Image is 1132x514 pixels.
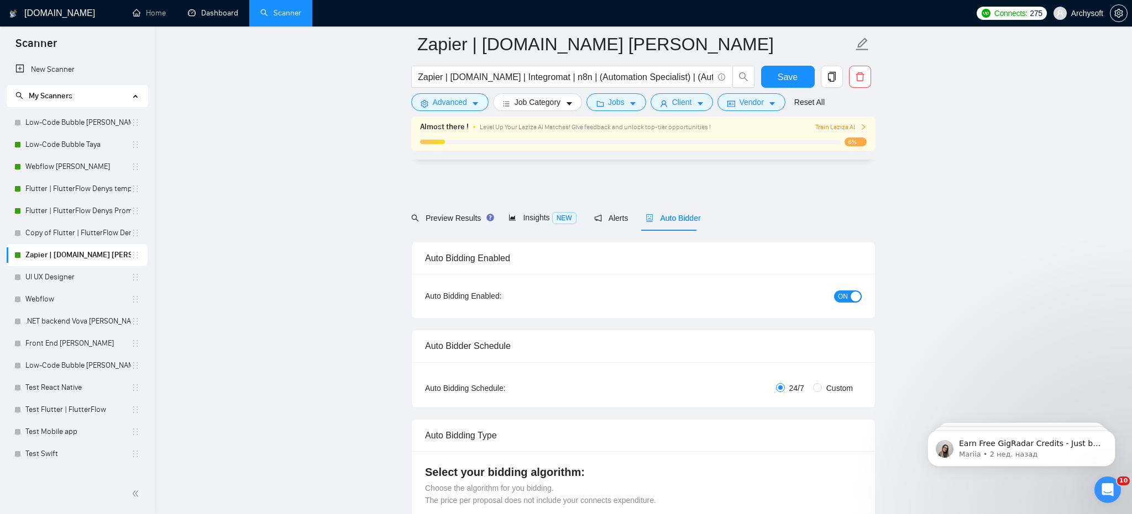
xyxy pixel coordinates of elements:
[25,156,131,178] a: Webflow [PERSON_NAME]
[1094,476,1121,503] iframe: Intercom live chat
[131,449,140,458] span: holder
[7,310,148,332] li: .NET backend Vova Domin
[131,162,140,171] span: holder
[860,124,867,130] span: right
[651,93,714,111] button: userClientcaret-down
[425,330,862,362] div: Auto Bidder Schedule
[188,8,238,18] a: dashboardDashboard
[411,214,419,222] span: search
[646,214,700,222] span: Auto Bidder
[7,354,148,377] li: Low-Code Bubble Michael
[1056,9,1064,17] span: user
[25,377,131,399] a: Test React Native
[411,93,489,111] button: settingAdvancedcaret-down
[425,420,862,451] div: Auto Bidding Type
[7,244,148,266] li: Zapier | Make.com Vlad Sviderskiy
[587,93,647,111] button: folderJobscaret-down
[25,332,131,354] a: Front End [PERSON_NAME]
[7,332,148,354] li: Front End Denys Liienko
[131,339,140,348] span: holder
[25,288,131,310] a: Webflow
[718,93,785,111] button: idcardVendorcaret-down
[132,488,143,499] span: double-left
[15,92,23,99] span: search
[25,244,131,266] a: Zapier | [DOMAIN_NAME] [PERSON_NAME]
[502,99,510,108] span: bars
[838,290,848,303] span: ON
[260,8,301,18] a: searchScanner
[816,122,867,133] button: Train Laziza AI
[7,156,148,178] li: Webflow Anna
[131,273,140,282] span: holder
[433,96,467,108] span: Advanced
[131,405,140,414] span: holder
[509,214,516,221] span: area-chart
[7,222,148,244] li: Copy of Flutter | FlutterFlow Denys (T,T,S) New promt
[25,310,131,332] a: .NET backend Vova [PERSON_NAME]
[480,123,711,131] span: Level Up Your Laziza AI Matches! Give feedback and unlock top-tier opportunities !
[822,382,857,394] span: Custom
[25,266,131,288] a: UI UX Designer
[131,251,140,259] span: holder
[718,73,725,81] span: info-circle
[1030,7,1042,19] span: 275
[552,212,577,224] span: NEW
[660,99,668,108] span: user
[25,200,131,222] a: Flutter | FlutterFlow Denys Promt (T,T,S)
[7,59,148,81] li: New Scanner
[25,112,131,134] a: Low-Code Bubble [PERSON_NAME]
[778,70,798,84] span: Save
[25,222,131,244] a: Copy of Flutter | FlutterFlow Denys (T,T,S) New promt
[594,214,602,222] span: notification
[596,99,604,108] span: folder
[25,399,131,421] a: Test Flutter | FlutterFlow
[7,178,148,200] li: Flutter | FlutterFlow Denys template (M,W,F,S)
[25,178,131,200] a: Flutter | FlutterFlow Denys template (M,W,F,S)
[794,96,825,108] a: Reset All
[133,8,166,18] a: homeHome
[131,229,140,237] span: holder
[565,99,573,108] span: caret-down
[982,9,990,18] img: upwork-logo.png
[7,443,148,465] li: Test Swift
[7,288,148,310] li: Webflow
[696,99,704,108] span: caret-down
[740,96,764,108] span: Vendor
[7,134,148,156] li: Low-Code Bubble Taya
[131,295,140,304] span: holder
[420,121,469,133] span: Almost there !
[609,96,625,108] span: Jobs
[425,242,862,274] div: Auto Bidding Enabled
[417,30,853,58] input: Scanner name...
[25,354,131,377] a: Low-Code Bubble [PERSON_NAME]
[131,427,140,436] span: holder
[7,266,148,288] li: UI UX Designer
[131,206,140,215] span: holder
[646,214,653,222] span: robot
[761,66,815,88] button: Save
[493,93,582,111] button: barsJob Categorycaret-down
[629,99,637,108] span: caret-down
[821,72,842,82] span: copy
[785,382,809,394] span: 24/7
[845,137,867,146] span: 6%
[131,317,140,326] span: holder
[425,464,862,480] h4: Select your bidding algorithm:
[1110,9,1128,18] a: setting
[485,213,495,222] div: Tooltip anchor
[850,72,871,82] span: delete
[29,91,72,100] span: My Scanners
[911,407,1132,484] iframe: Intercom notifications сообщение
[15,59,139,81] a: New Scanner
[7,35,66,59] span: Scanner
[7,399,148,421] li: Test Flutter | FlutterFlow
[131,361,140,370] span: holder
[421,99,428,108] span: setting
[9,5,17,23] img: logo
[7,377,148,399] li: Test React Native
